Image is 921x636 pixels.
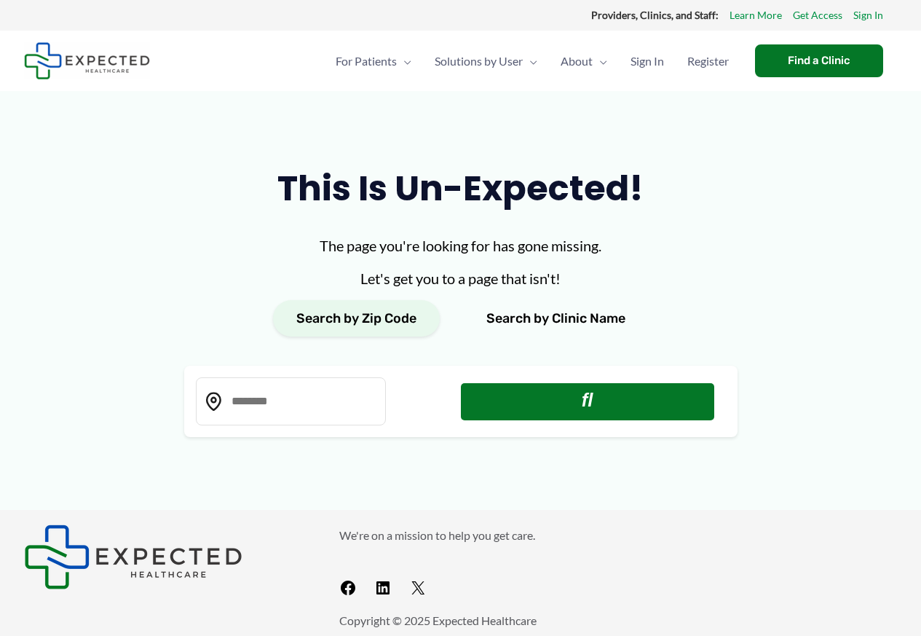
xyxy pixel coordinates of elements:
h1: This is un-expected! [184,164,738,213]
span: Solutions by User [435,36,523,87]
img: Location pin [205,392,224,411]
p: Let's get you to a page that isn't! [184,267,738,289]
span: Menu Toggle [593,36,607,87]
img: Expected Healthcare Logo - side, dark font, small [24,42,150,79]
span: Copyright © 2025 Expected Healthcare [339,613,537,627]
span: Menu Toggle [523,36,537,87]
span: For Patients [336,36,397,87]
span: Register [687,36,729,87]
img: Expected Healthcare Logo - side, dark font, small [24,525,242,589]
button: Search by Clinic Name [463,300,649,337]
span: Sign In [631,36,664,87]
aside: Footer Widget 1 [24,525,303,589]
a: Find a Clinic [755,44,883,77]
span: About [561,36,593,87]
p: The page you're looking for has gone missing. [184,235,738,256]
a: Get Access [793,6,842,25]
span: Menu Toggle [397,36,411,87]
a: Solutions by UserMenu Toggle [423,36,549,87]
strong: Providers, Clinics, and Staff: [591,9,719,21]
aside: Footer Widget 2 [339,525,898,602]
a: For PatientsMenu Toggle [324,36,423,87]
nav: Primary Site Navigation [324,36,740,87]
button: Search by Zip Code [273,300,440,337]
a: Sign In [619,36,676,87]
a: AboutMenu Toggle [549,36,619,87]
a: Sign In [853,6,883,25]
p: We're on a mission to help you get care. [339,525,898,546]
a: Learn More [730,6,782,25]
a: Register [676,36,740,87]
